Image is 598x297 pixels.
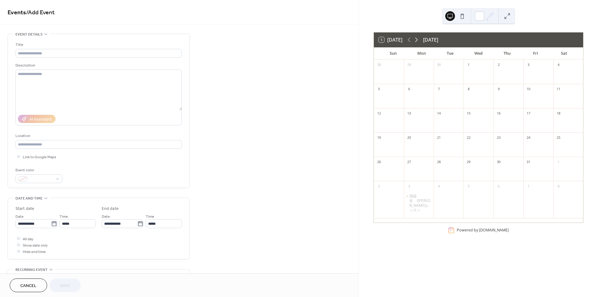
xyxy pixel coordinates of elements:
[15,167,61,173] div: Event color
[60,213,68,220] span: Time
[436,47,464,60] div: Tue
[525,159,532,166] div: 31
[555,86,562,93] div: 11
[555,110,562,117] div: 18
[406,135,412,141] div: 20
[404,194,434,213] div: 現役生 /酒井さんレッスン
[495,183,502,190] div: 6
[465,135,472,141] div: 22
[465,159,472,166] div: 29
[406,62,412,68] div: 29
[15,133,181,139] div: Location
[20,283,36,289] span: Cancel
[495,86,502,93] div: 9
[102,206,119,212] div: End date
[23,249,46,255] span: Hide end time
[15,206,34,212] div: Start date
[15,267,48,273] span: Recurring event
[479,228,509,233] a: [DOMAIN_NAME]
[26,7,55,19] span: / Add Event
[495,159,502,166] div: 30
[436,86,442,93] div: 7
[423,36,438,43] div: [DATE]
[495,62,502,68] div: 2
[8,7,26,19] a: Events
[10,278,47,292] button: Cancel
[409,194,431,213] div: 現役生 /[PERSON_NAME]レッスン
[15,195,43,202] span: Date and time
[15,213,24,220] span: Date
[457,228,509,233] div: Powered by
[436,62,442,68] div: 30
[23,242,48,249] span: Show date only
[465,62,472,68] div: 1
[376,110,382,117] div: 12
[493,47,521,60] div: Thu
[525,183,532,190] div: 7
[15,31,43,38] span: Event details
[436,183,442,190] div: 4
[379,47,407,60] div: Sun
[555,159,562,166] div: 1
[495,110,502,117] div: 16
[521,47,550,60] div: Fri
[525,135,532,141] div: 24
[525,62,532,68] div: 3
[406,86,412,93] div: 6
[406,110,412,117] div: 13
[525,86,532,93] div: 10
[436,135,442,141] div: 21
[525,110,532,117] div: 17
[376,135,382,141] div: 19
[376,183,382,190] div: 2
[15,62,181,69] div: Description
[555,183,562,190] div: 8
[377,36,405,44] button: 5[DATE]
[436,159,442,166] div: 28
[465,183,472,190] div: 5
[464,47,493,60] div: Wed
[23,154,56,160] span: Link to Google Maps
[465,110,472,117] div: 15
[376,62,382,68] div: 28
[465,86,472,93] div: 8
[555,62,562,68] div: 4
[102,213,110,220] span: Date
[15,42,181,48] div: Title
[555,135,562,141] div: 25
[376,86,382,93] div: 5
[495,135,502,141] div: 23
[550,47,578,60] div: Sat
[436,110,442,117] div: 14
[406,159,412,166] div: 27
[23,236,33,242] span: All day
[146,213,154,220] span: Time
[406,183,412,190] div: 3
[376,159,382,166] div: 26
[407,47,436,60] div: Mon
